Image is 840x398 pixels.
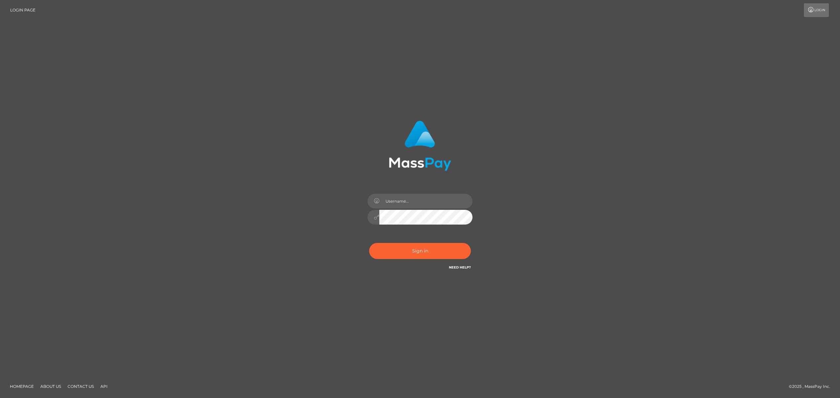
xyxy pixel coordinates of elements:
a: Login Page [10,3,35,17]
a: Login [804,3,829,17]
a: Homepage [7,381,36,391]
a: Need Help? [449,265,471,269]
img: MassPay Login [389,121,451,171]
a: API [98,381,110,391]
a: About Us [38,381,64,391]
div: © 2025 , MassPay Inc. [789,383,835,390]
button: Sign in [369,243,471,259]
input: Username... [379,194,472,209]
a: Contact Us [65,381,96,391]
